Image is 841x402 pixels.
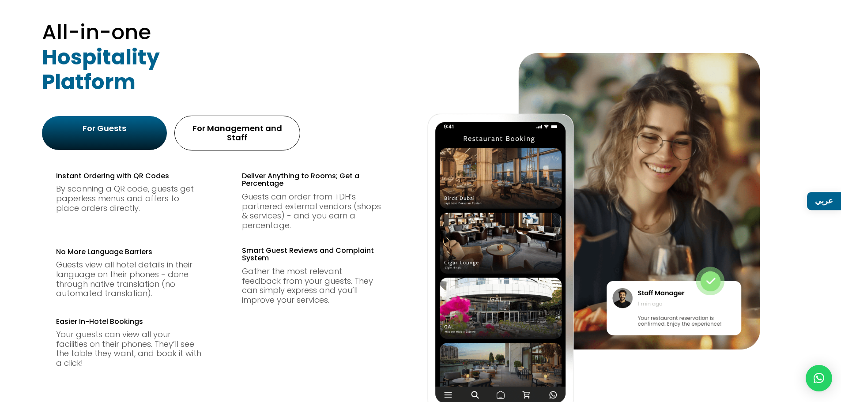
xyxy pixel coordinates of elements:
[50,124,159,133] div: For Guests
[242,267,389,304] div: Gather the most relevant feedback from your guests. They can simply express and you’ll improve yo...
[242,192,389,230] p: Guests can order from TDH’s partnered external vendors (shops & services) - and you earn a percen...
[56,316,143,327] span: Easier In-Hotel Bookings
[42,18,151,46] span: All-in-one
[56,184,203,213] p: By scanning a QR code, guests get paperless menus and offers to place orders directly.
[56,260,203,298] p: Guests view all hotel details in their language on their phones - done through native translation...
[56,247,152,257] span: No More Language Barriers
[242,245,374,263] span: Smart Guest Reviews and Complaint System
[56,171,169,181] span: Instant Ordering with QR Codes
[42,43,160,96] strong: Hospitality Platform
[56,330,203,368] div: Your guests can view all your facilities on their phones. They’ll see the table they want, and bo...
[807,192,841,210] a: عربي
[183,124,292,143] div: For Management and Staff
[242,171,359,189] span: Deliver Anything to Rooms; Get a Percentage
